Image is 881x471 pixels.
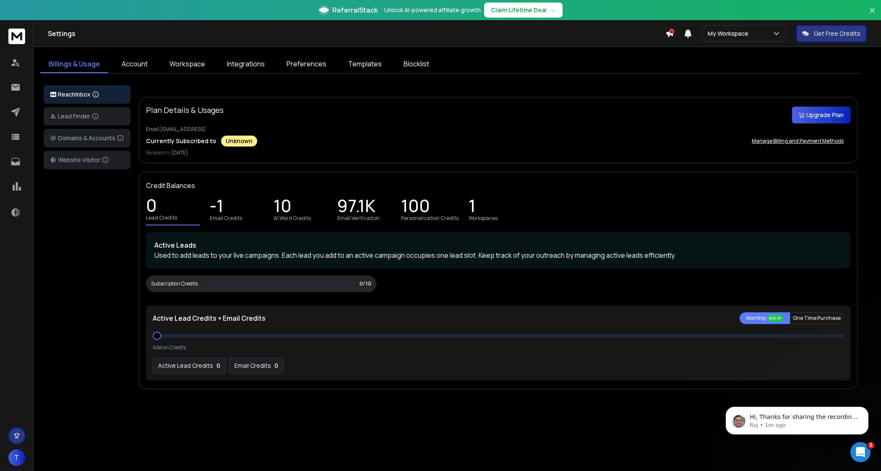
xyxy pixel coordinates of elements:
[44,107,130,126] button: Lead Finder
[868,442,874,449] span: 1
[154,240,842,250] p: Active Leads
[44,151,130,169] button: Website Visitor
[796,25,866,42] button: Get Free Credits
[153,313,266,323] p: Active Lead Credits + Email Credits
[867,5,878,25] button: Close banner
[340,55,390,73] a: Templates
[484,3,563,18] button: Claim Lifetime Deal→
[814,29,860,38] p: Get Free Credits
[395,55,438,73] a: Blocklist
[401,201,430,213] p: 100
[146,137,216,145] p: Currently Subscribed to
[146,126,850,133] p: Email: [EMAIL_ADDRESS]
[8,449,25,466] button: T
[401,215,459,222] p: Personalization Credits
[740,312,790,324] button: Monthly 20% off
[151,280,198,287] div: Subscription Credits
[146,215,177,221] p: Lead Credits
[48,29,665,39] h1: Settings
[332,5,378,15] span: ReferralStack
[216,361,220,370] p: 0
[113,55,156,73] a: Account
[146,104,224,116] p: Plan Details & Usages
[161,55,214,73] a: Workspace
[146,149,850,156] p: Renews on:
[274,361,278,370] p: 0
[274,201,292,213] p: 10
[36,32,145,40] p: Message from Raj, sent 1m ago
[210,215,242,222] p: Email Credits
[550,6,556,14] span: →
[219,55,273,73] a: Integrations
[210,201,224,213] p: -1
[40,55,108,73] a: Billings & Usage
[154,250,842,260] p: Used to add leads to your live campaigns. Each lead you add to an active campaign occupies one le...
[44,85,130,104] button: ReachInbox
[146,201,157,213] p: 0
[384,6,481,14] p: Unlock AI-powered affiliate growth
[221,136,257,147] div: Unknown
[337,201,375,213] p: 97.1K
[146,181,195,191] p: Credit Balances
[752,138,844,144] p: Manage Billing and Payment Methods
[158,361,213,370] p: Active Lead Credits
[153,344,186,351] p: Add on Credits
[708,29,752,38] p: My Workspace
[337,215,380,222] p: Email Verification
[767,314,783,322] div: 20% off
[360,280,371,287] p: 0/ 10
[278,55,335,73] a: Preferences
[713,389,881,448] iframe: Intercom notifications message
[50,92,56,97] img: logo
[469,215,498,222] p: Workspaces
[274,215,311,222] p: AI Word Credits
[44,129,130,147] button: Domains & Accounts
[171,149,188,156] span: [DATE]
[850,442,871,462] iframe: Intercom live chat
[790,312,844,324] button: One Time Purchase
[745,133,850,149] button: Manage Billing and Payment Methods
[235,361,271,370] p: Email Credits
[792,107,850,123] button: Upgrade Plan
[469,201,476,213] p: 1
[36,24,144,73] span: Hi, Thanks for sharing the recording, it’s very helpful. I’ve passed this issue along to our tech...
